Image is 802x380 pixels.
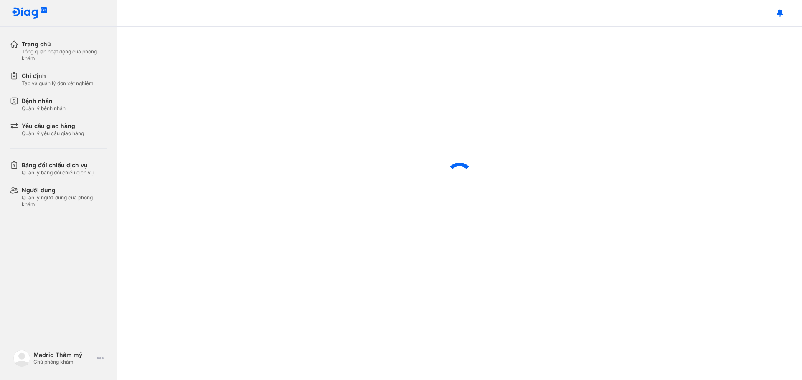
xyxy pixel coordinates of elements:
div: Yêu cầu giao hàng [22,122,84,130]
div: Chủ phòng khám [33,359,94,365]
div: Tạo và quản lý đơn xét nghiệm [22,80,94,87]
div: Quản lý bảng đối chiếu dịch vụ [22,169,94,176]
div: Quản lý người dùng của phòng khám [22,194,107,208]
div: Chỉ định [22,72,94,80]
div: Madrid Thẩm mỹ [33,351,94,359]
div: Quản lý yêu cầu giao hàng [22,130,84,137]
div: Bảng đối chiếu dịch vụ [22,161,94,169]
div: Tổng quan hoạt động của phòng khám [22,48,107,62]
div: Quản lý bệnh nhân [22,105,66,112]
div: Trang chủ [22,40,107,48]
div: Bệnh nhân [22,97,66,105]
img: logo [13,350,30,367]
img: logo [12,7,48,20]
div: Người dùng [22,186,107,194]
